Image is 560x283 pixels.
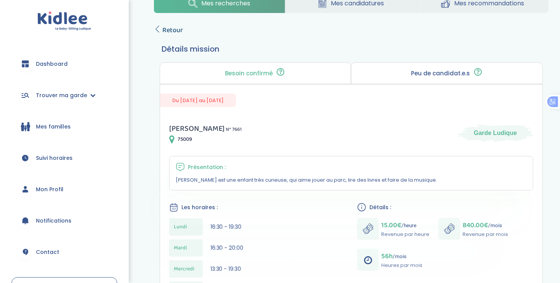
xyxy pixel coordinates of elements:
[160,94,236,107] span: Du [DATE] au [DATE]
[178,135,192,143] span: 75009
[11,207,117,234] a: Notifications
[36,248,59,256] span: Contact
[381,231,429,238] p: Revenue par heure
[411,70,470,76] p: Peu de candidat.e.s
[37,11,91,31] img: logo.svg
[210,265,241,273] span: 13:30 - 19:30
[162,25,183,36] span: Retour
[176,176,527,184] p: [PERSON_NAME] est une enfant très curieuse, qui aime jouer au parc, lire des livres et faire de l...
[36,60,68,68] span: Dashboard
[225,70,273,76] p: Besoin confirmé
[36,217,71,225] span: Notifications
[11,81,117,109] a: Trouver ma garde
[188,163,226,171] span: Présentation :
[381,220,429,231] p: /heure
[381,262,422,269] p: Heures par mois
[381,220,401,231] span: 15.00€
[11,176,117,203] a: Mon Profil
[474,129,517,137] span: Garde Ludique
[463,220,508,231] p: /mois
[381,251,422,262] p: /mois
[162,43,541,55] h3: Détails mission
[369,203,391,211] span: Détails :
[154,25,183,36] a: Retour
[381,251,393,262] span: 56h
[11,50,117,78] a: Dashboard
[463,220,488,231] span: 840.00€
[210,223,242,231] span: 16:30 - 19:30
[11,113,117,140] a: Mes familles
[174,244,187,252] span: Mardi
[36,123,71,131] span: Mes familles
[169,122,225,135] span: [PERSON_NAME]
[11,238,117,266] a: Contact
[174,223,187,231] span: Lundi
[174,265,194,273] span: Mercredi
[11,144,117,172] a: Suivi horaires
[210,244,244,252] span: 16:30 - 20:00
[181,203,218,211] span: Les horaires :
[36,154,73,162] span: Suivi horaires
[226,125,242,133] span: N° 7661
[36,185,63,194] span: Mon Profil
[463,231,508,238] p: Revenue par mois
[36,91,87,99] span: Trouver ma garde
